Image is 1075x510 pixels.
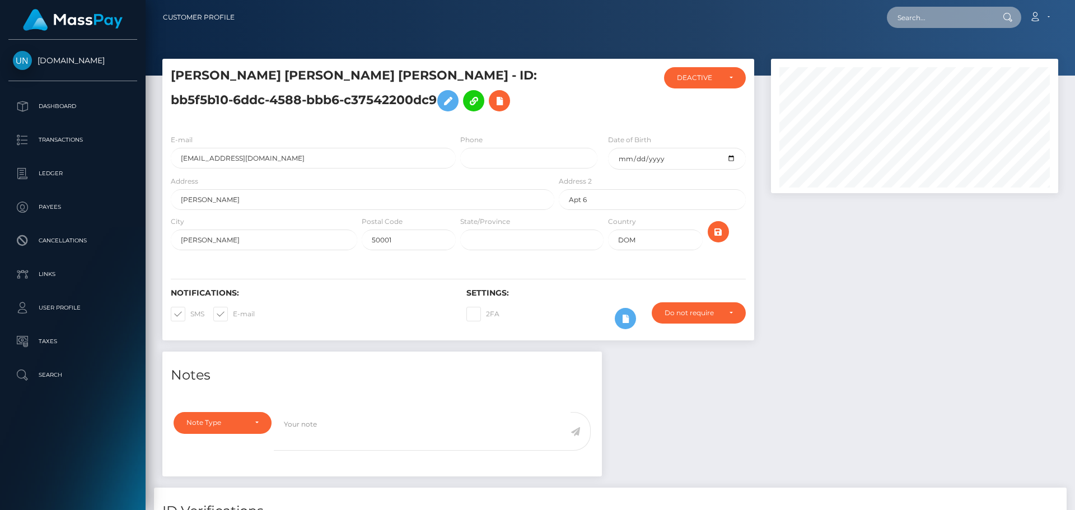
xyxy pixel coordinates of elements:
[8,294,137,322] a: User Profile
[171,135,193,145] label: E-mail
[13,165,133,182] p: Ledger
[608,217,636,227] label: Country
[23,9,123,31] img: MassPay Logo
[665,308,720,317] div: Do not require
[8,260,137,288] a: Links
[163,6,235,29] a: Customer Profile
[171,67,548,117] h5: [PERSON_NAME] [PERSON_NAME] [PERSON_NAME] - ID: bb5f5b10-6ddc-4588-bbb6-c37542200dc9
[13,51,32,70] img: Unlockt.me
[13,300,133,316] p: User Profile
[13,199,133,216] p: Payees
[559,176,592,186] label: Address 2
[460,135,483,145] label: Phone
[13,98,133,115] p: Dashboard
[213,307,255,321] label: E-mail
[8,92,137,120] a: Dashboard
[466,288,745,298] h6: Settings:
[8,55,137,65] span: [DOMAIN_NAME]
[171,288,450,298] h6: Notifications:
[466,307,499,321] label: 2FA
[13,232,133,249] p: Cancellations
[171,176,198,186] label: Address
[664,67,746,88] button: DEACTIVE
[171,307,204,321] label: SMS
[362,217,403,227] label: Postal Code
[171,366,593,385] h4: Notes
[887,7,992,28] input: Search...
[652,302,746,324] button: Do not require
[13,266,133,283] p: Links
[13,333,133,350] p: Taxes
[460,217,510,227] label: State/Province
[8,160,137,188] a: Ledger
[677,73,720,82] div: DEACTIVE
[13,367,133,383] p: Search
[8,327,137,355] a: Taxes
[174,412,272,433] button: Note Type
[171,217,184,227] label: City
[8,126,137,154] a: Transactions
[8,227,137,255] a: Cancellations
[8,193,137,221] a: Payees
[13,132,133,148] p: Transactions
[608,135,651,145] label: Date of Birth
[8,361,137,389] a: Search
[186,418,246,427] div: Note Type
